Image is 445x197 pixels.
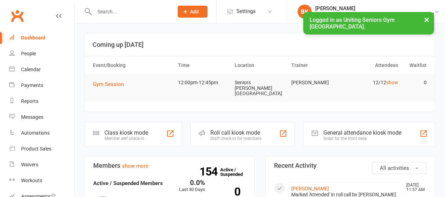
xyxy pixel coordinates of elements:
[9,125,74,141] a: Automations
[190,9,199,14] span: Add
[9,157,74,173] a: Waivers
[380,165,409,171] span: All activities
[175,74,231,91] td: 12:00pm-12:45pm
[104,136,148,141] div: Member self check-in
[401,74,430,91] td: 0
[21,114,43,120] div: Messages
[9,30,74,46] a: Dashboard
[210,129,261,136] div: Roll call kiosk mode
[323,129,401,136] div: General attendance kiosk mode
[231,56,288,74] th: Location
[21,162,38,167] div: Waivers
[90,56,175,74] th: Event/Booking
[199,166,220,177] strong: 154
[310,17,395,30] span: Logged in as Uniting Seniors Gym [GEOGRAPHIC_DATA].
[345,56,401,74] th: Attendees
[372,162,426,174] button: All activities
[104,129,148,136] div: Class kiosk mode
[21,146,51,152] div: Product Sales
[93,162,246,169] h3: Members
[21,178,42,183] div: Workouts
[93,41,427,48] h3: Coming up [DATE]
[21,82,43,88] div: Payments
[315,12,434,18] div: Uniting Seniors [PERSON_NAME][GEOGRAPHIC_DATA]
[323,136,401,141] div: Great for the front desk
[92,7,169,17] input: Search...
[274,162,427,169] h3: Recent Activity
[93,180,163,186] strong: Active / Suspended Members
[21,98,38,104] div: Reports
[9,46,74,62] a: People
[291,186,329,191] a: [PERSON_NAME]
[386,80,398,85] a: show
[401,56,430,74] th: Waitlist
[345,74,401,91] td: 12/12
[288,74,345,91] td: [PERSON_NAME]
[93,81,124,87] span: Gym Session
[420,12,433,27] button: ×
[298,5,312,19] div: BK
[210,136,261,141] div: Staff check-in for members
[9,141,74,157] a: Product Sales
[179,179,205,193] div: Last 30 Days
[21,51,36,56] div: People
[122,163,148,169] a: show more
[9,62,74,78] a: Calendar
[21,67,41,72] div: Calendar
[178,6,208,18] button: Add
[9,78,74,93] a: Payments
[231,74,288,102] td: Seniors [PERSON_NAME][GEOGRAPHIC_DATA]
[216,186,240,197] strong: 0
[9,93,74,109] a: Reports
[179,179,205,186] div: 0.0%
[21,130,50,136] div: Automations
[403,183,426,192] time: [DATE] 11:57 AM
[220,162,251,182] a: 154Active / Suspended
[288,56,345,74] th: Trainer
[8,7,26,25] a: Clubworx
[9,109,74,125] a: Messages
[236,4,256,19] span: Settings
[9,173,74,189] a: Workouts
[315,5,434,12] div: [PERSON_NAME]
[21,35,45,41] div: Dashboard
[175,56,231,74] th: Time
[93,80,129,88] button: Gym Session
